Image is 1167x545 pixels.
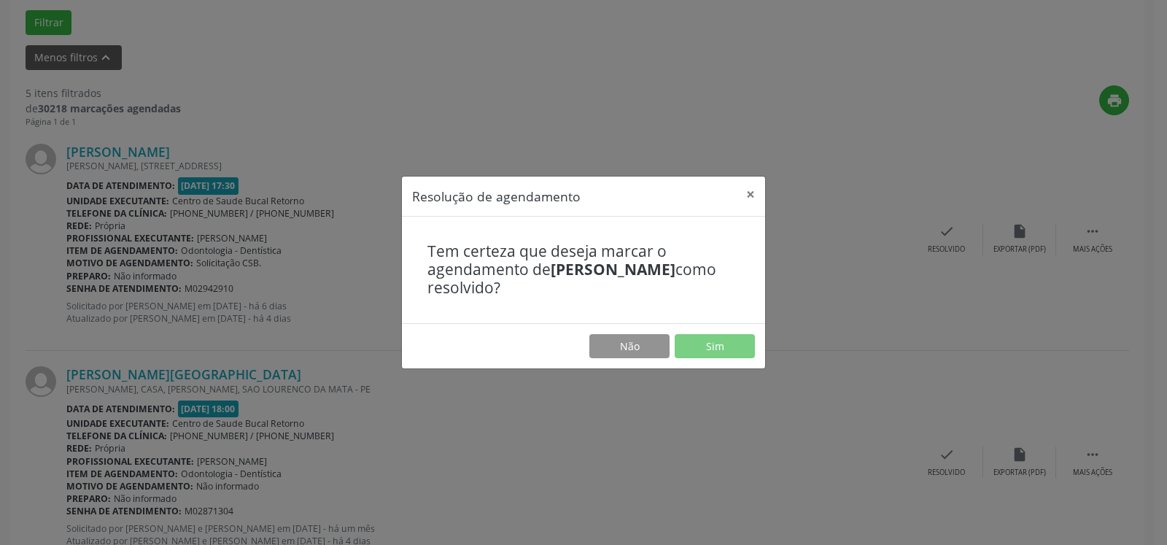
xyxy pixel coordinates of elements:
button: Sim [675,334,755,359]
h4: Tem certeza que deseja marcar o agendamento de como resolvido? [427,242,740,298]
button: Close [736,177,765,212]
h5: Resolução de agendamento [412,187,581,206]
b: [PERSON_NAME] [551,259,675,279]
button: Não [589,334,670,359]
